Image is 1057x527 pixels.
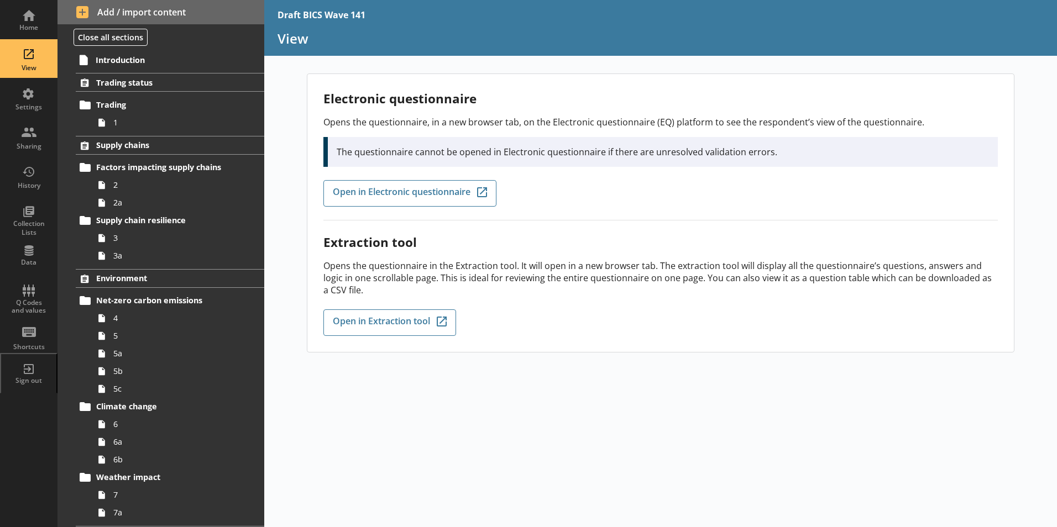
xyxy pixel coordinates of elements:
li: EnvironmentNet-zero carbon emissions455a5b5cClimate change66a6bWeather impact77a [57,269,264,521]
span: Add / import content [76,6,246,18]
a: Environment [76,269,264,288]
a: 5b [93,362,264,380]
span: Weather impact [96,472,232,482]
a: Trading [76,96,264,114]
a: Climate change [76,398,264,415]
li: Factors impacting supply chains22a [81,159,264,212]
span: 7 [113,489,236,500]
div: Sign out [9,376,48,385]
span: 6b [113,454,236,465]
a: 7a [93,504,264,521]
div: Home [9,23,48,32]
a: 7 [93,486,264,504]
span: 5 [113,330,236,341]
a: Open in Extraction tool [323,309,456,336]
li: Climate change66a6b [81,398,264,468]
span: Open in Extraction tool [333,317,430,329]
a: 2 [93,176,264,194]
a: Trading status [76,73,264,92]
span: Introduction [96,55,232,65]
span: 6a [113,436,236,447]
span: Trading status [96,77,232,88]
a: 4 [93,309,264,327]
li: Weather impact77a [81,468,264,521]
a: Supply chain resilience [76,212,264,229]
div: View [9,64,48,72]
a: 3 [93,229,264,247]
h2: Electronic questionnaire [323,90,998,107]
a: Factors impacting supply chains [76,159,264,176]
a: 5c [93,380,264,398]
h1: View [278,30,1044,47]
a: 6a [93,433,264,451]
p: Opens the questionnaire, in a new browser tab, on the Electronic questionnaire (EQ) platform to s... [323,116,998,128]
span: 4 [113,313,236,323]
li: Trading statusTrading1 [57,73,264,131]
span: 2a [113,197,236,208]
a: Net-zero carbon emissions [76,292,264,309]
span: 1 [113,117,236,128]
span: 5c [113,383,236,394]
span: 5a [113,348,236,359]
div: Shortcuts [9,342,48,351]
h2: Extraction tool [323,234,998,251]
span: 6 [113,419,236,429]
span: Supply chain resilience [96,215,232,225]
li: Supply chainsFactors impacting supply chains22aSupply chain resilience33a [57,136,264,265]
span: Factors impacting supply chains [96,162,232,172]
span: Trading [96,99,232,110]
div: Sharing [9,142,48,151]
li: Net-zero carbon emissions455a5b5c [81,292,264,398]
a: Introduction [75,51,264,68]
span: Supply chains [96,140,232,150]
li: Trading1 [81,96,264,131]
span: 7a [113,507,236,518]
a: 6b [93,451,264,468]
span: Environment [96,273,232,283]
a: Weather impact [76,468,264,486]
span: 3 [113,233,236,243]
div: Draft BICS Wave 141 [278,9,365,21]
span: Net-zero carbon emissions [96,295,232,305]
p: Opens the questionnaire in the Extraction tool. It will open in a new browser tab. The extraction... [323,260,998,296]
a: 5a [93,345,264,362]
span: 5b [113,366,236,376]
span: Open in Electronic questionnaire [333,187,470,199]
a: Supply chains [76,136,264,155]
a: 2a [93,194,264,212]
span: 2 [113,180,236,190]
a: 6 [93,415,264,433]
a: Open in Electronic questionnaire [323,180,496,207]
span: Climate change [96,401,232,412]
div: Collection Lists [9,219,48,236]
div: Settings [9,103,48,112]
span: 3a [113,250,236,261]
p: The questionnaire cannot be opened in Electronic questionnaire if there are unresolved validation... [337,146,989,158]
a: 5 [93,327,264,345]
a: 1 [93,114,264,131]
a: 3a [93,247,264,265]
div: Data [9,258,48,267]
div: History [9,181,48,190]
li: Supply chain resilience33a [81,212,264,265]
button: Close all sections [74,29,148,46]
div: Q Codes and values [9,299,48,315]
